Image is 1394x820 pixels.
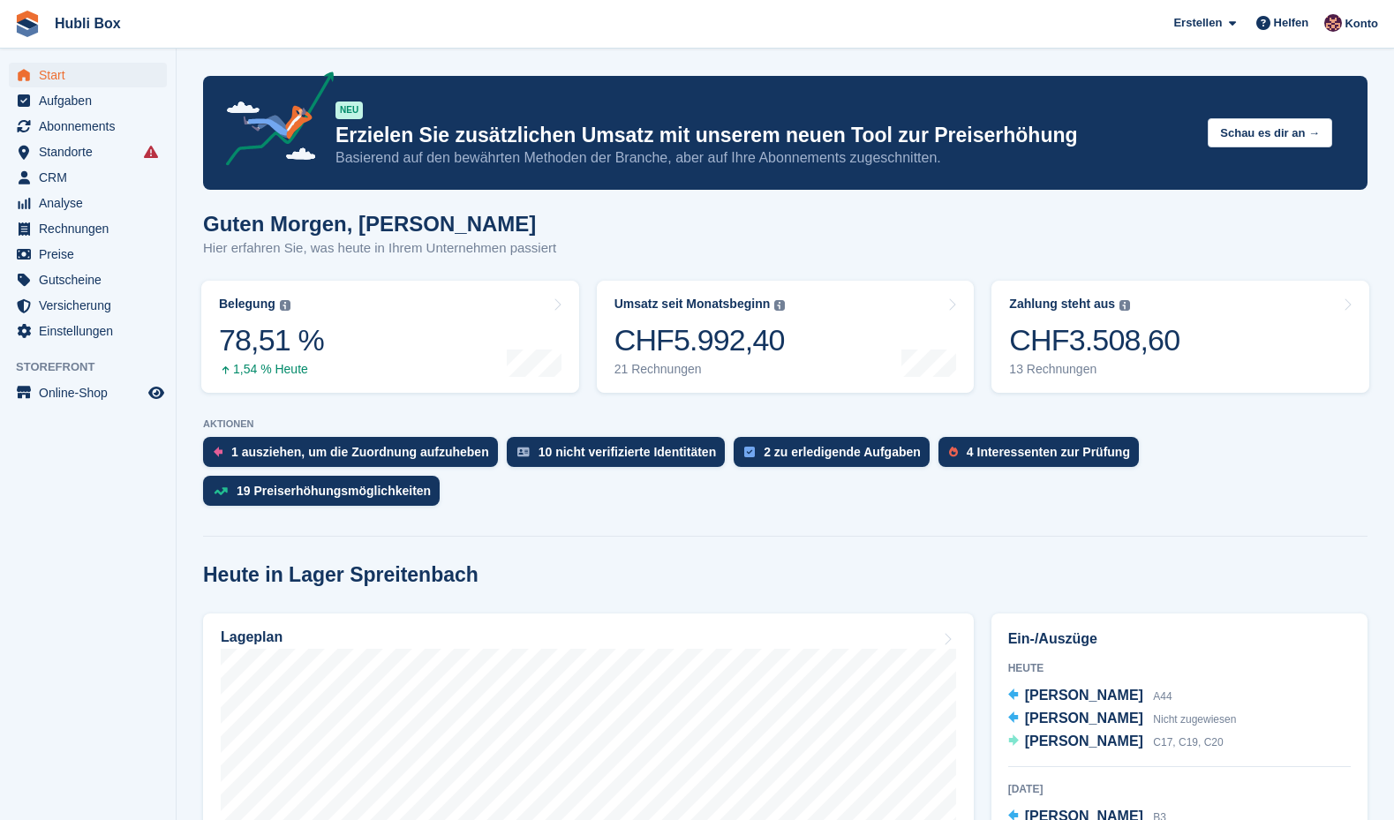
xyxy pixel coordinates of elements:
[39,380,145,405] span: Online-Shop
[1008,685,1172,708] a: [PERSON_NAME] A44
[539,445,717,459] div: 10 nicht verifizierte Identitäten
[219,297,275,312] div: Belegung
[280,300,290,311] img: icon-info-grey-7440780725fd019a000dd9b08b2336e03edf1995a4989e88bcd33f0948082b44.svg
[9,63,167,87] a: menu
[39,293,145,318] span: Versicherung
[1008,708,1237,731] a: [PERSON_NAME] Nicht zugewiesen
[39,88,145,113] span: Aufgaben
[214,487,228,495] img: price_increase_opportunities-93ffe204e8149a01c8c9dc8f82e8f89637d9d84a8eef4429ea346261dce0b2c0.svg
[774,300,785,311] img: icon-info-grey-7440780725fd019a000dd9b08b2336e03edf1995a4989e88bcd33f0948082b44.svg
[967,445,1130,459] div: 4 Interessenten zur Prüfung
[734,437,938,476] a: 2 zu erledigende Aufgaben
[9,319,167,343] a: menu
[1324,14,1342,32] img: finn
[1009,322,1179,358] div: CHF3.508,60
[1008,731,1224,754] a: [PERSON_NAME] C17, C19, C20
[146,382,167,403] a: Vorschau-Shop
[48,9,128,38] a: Hubli Box
[597,281,975,393] a: Umsatz seit Monatsbeginn CHF5.992,40 21 Rechnungen
[1009,297,1115,312] div: Zahlung steht aus
[1153,713,1236,726] span: Nicht zugewiesen
[938,437,1148,476] a: 4 Interessenten zur Prüfung
[9,242,167,267] a: menu
[221,629,283,645] h2: Lageplan
[9,267,167,292] a: menu
[203,437,507,476] a: 1 ausziehen, um die Zuordnung aufzuheben
[1274,14,1309,32] span: Helfen
[614,362,786,377] div: 21 Rechnungen
[219,362,324,377] div: 1,54 % Heute
[16,358,176,376] span: Storefront
[39,139,145,164] span: Standorte
[1008,660,1351,676] div: Heute
[614,297,771,312] div: Umsatz seit Monatsbeginn
[39,191,145,215] span: Analyse
[1008,628,1351,650] h2: Ein-/Auszüge
[39,165,145,190] span: CRM
[991,281,1369,393] a: Zahlung steht aus CHF3.508,60 13 Rechnungen
[14,11,41,37] img: stora-icon-8386f47178a22dfd0bd8f6a31ec36ba5ce8667c1dd55bd0f319d3a0aa187defe.svg
[335,123,1194,148] p: Erzielen Sie zusätzlichen Umsatz mit unserem neuen Tool zur Preiserhöhung
[764,445,921,459] div: 2 zu erledigende Aufgaben
[335,102,363,119] div: NEU
[9,165,167,190] a: menu
[39,242,145,267] span: Preise
[203,212,556,236] h1: Guten Morgen, [PERSON_NAME]
[949,447,958,457] img: prospect-51fa495bee0391a8d652442698ab0144808aea92771e9ea1ae160a38d050c398.svg
[203,476,448,515] a: 19 Preiserhöhungsmöglichkeiten
[39,319,145,343] span: Einstellungen
[1153,690,1172,703] span: A44
[144,145,158,159] i: Es sind Fehler bei der Synchronisierung von Smart-Einträgen aufgetreten
[1025,733,1143,749] span: [PERSON_NAME]
[39,114,145,139] span: Abonnements
[231,445,489,459] div: 1 ausziehen, um die Zuordnung aufzuheben
[211,71,335,172] img: price-adjustments-announcement-icon-8257ccfd72463d97f412b2fc003d46551f7dbcb40ab6d574587a9cd5c0d94...
[201,281,579,393] a: Belegung 78,51 % 1,54 % Heute
[1008,781,1351,797] div: [DATE]
[39,216,145,241] span: Rechnungen
[203,563,478,587] h2: Heute in Lager Spreitenbach
[507,437,735,476] a: 10 nicht verifizierte Identitäten
[9,114,167,139] a: menu
[614,322,786,358] div: CHF5.992,40
[203,238,556,259] p: Hier erfahren Sie, was heute in Ihrem Unternehmen passiert
[203,418,1368,430] p: AKTIONEN
[214,447,222,457] img: move_outs_to_deallocate_icon-f764333ba52eb49d3ac5e1228854f67142a1ed5810a6f6cc68b1a99e826820c5.svg
[1009,362,1179,377] div: 13 Rechnungen
[9,88,167,113] a: menu
[219,322,324,358] div: 78,51 %
[1345,15,1378,33] span: Konto
[9,139,167,164] a: menu
[237,484,431,498] div: 19 Preiserhöhungsmöglichkeiten
[9,293,167,318] a: menu
[517,447,530,457] img: verify_identity-adf6edd0f0f0b5bbfe63781bf79b02c33cf7c696d77639b501bdc392416b5a36.svg
[39,63,145,87] span: Start
[1153,736,1223,749] span: C17, C19, C20
[335,148,1194,168] p: Basierend auf den bewährten Methoden der Branche, aber auf Ihre Abonnements zugeschnitten.
[39,267,145,292] span: Gutscheine
[1208,118,1332,147] button: Schau es dir an →
[1119,300,1130,311] img: icon-info-grey-7440780725fd019a000dd9b08b2336e03edf1995a4989e88bcd33f0948082b44.svg
[9,191,167,215] a: menu
[9,380,167,405] a: Speisekarte
[1025,711,1143,726] span: [PERSON_NAME]
[1025,688,1143,703] span: [PERSON_NAME]
[744,447,755,457] img: task-75834270c22a3079a89374b754ae025e5fb1db73e45f91037f5363f120a921f8.svg
[1173,14,1222,32] span: Erstellen
[9,216,167,241] a: menu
